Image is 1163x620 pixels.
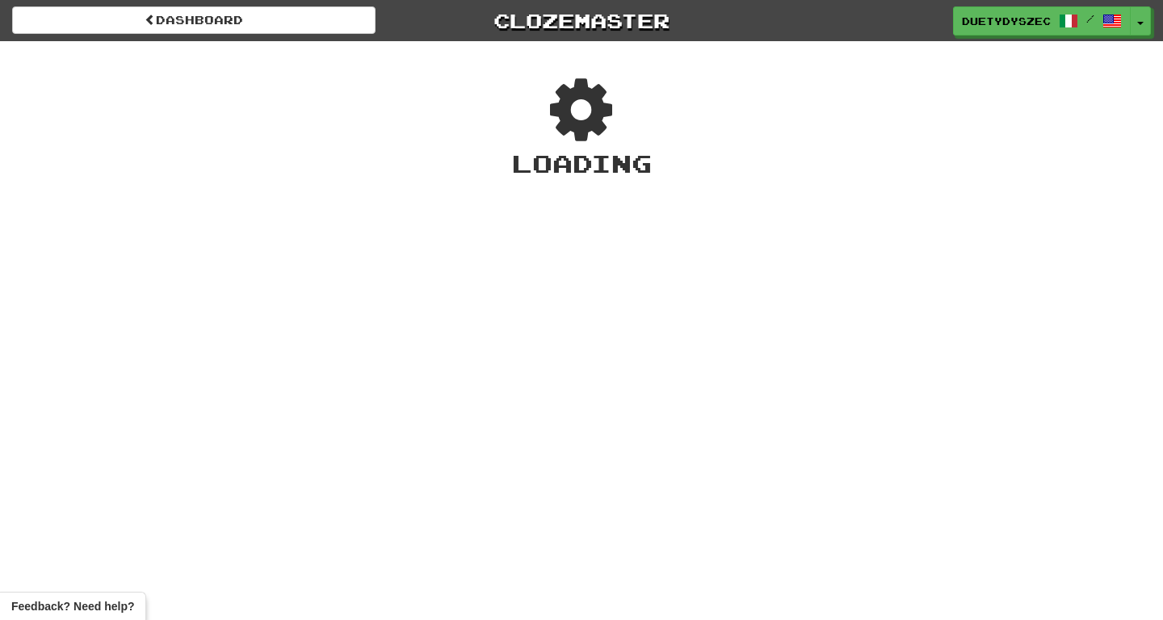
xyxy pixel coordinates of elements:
span: duetydyszec [962,14,1051,28]
a: duetydyszec / [953,6,1131,36]
a: Dashboard [12,6,376,34]
span: / [1086,13,1094,24]
a: Clozemaster [400,6,763,35]
span: Open feedback widget [11,598,134,614]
